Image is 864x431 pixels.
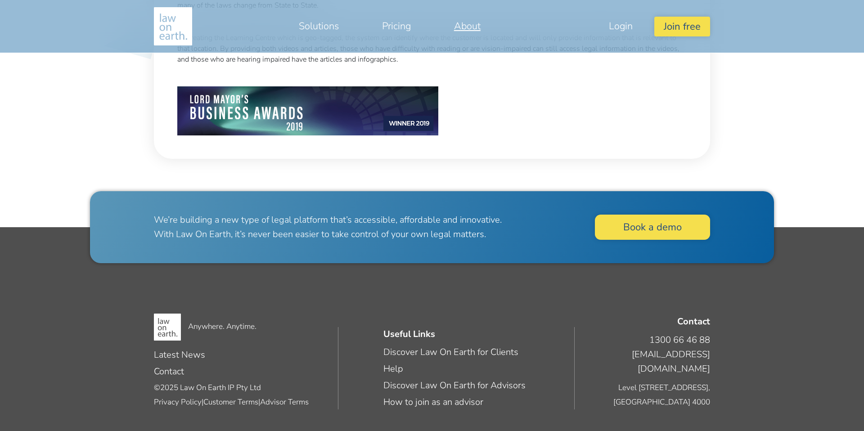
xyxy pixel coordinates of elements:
a: Contact [154,365,184,377]
h5: Useful Links [383,327,528,341]
img: law-on-earth-logo-small.png [154,314,181,341]
a: Discover Law On Earth for Clients [383,346,518,358]
a: Solutions [277,15,360,37]
a: Latest News [154,349,205,361]
img: Making legal services accessible to everyone, anywhere, anytime [154,7,192,45]
p: We’re building a new type of legal platform that’s accessible, affordable and innovative. With La... [154,213,520,242]
a: Customer Terms [203,397,258,407]
h5: Contact [581,314,711,329]
a: Discover Law On Earth for Advisors [383,379,526,391]
p: © 2025 Law On Earth IP Pty Ltd | | [154,381,330,409]
p: Anywhere. Anytime. [154,314,330,341]
a: Login [587,15,654,37]
a: Pricing [360,15,432,37]
address: 1300 66 46 88 [581,333,711,376]
a: About [432,15,502,37]
a: Book a demo [595,215,710,239]
a: Advisor Terms [260,397,309,407]
a: [EMAIL_ADDRESS][DOMAIN_NAME] [632,348,710,375]
button: Join free [654,17,710,36]
a: Privacy Policy [154,397,202,407]
address: Level [STREET_ADDRESS] , [GEOGRAPHIC_DATA] 4000 [581,381,711,409]
img: Lord Mayor's Award 2019 [177,86,438,135]
a: How to join as an advisor [383,396,483,408]
a: Help [383,363,403,375]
